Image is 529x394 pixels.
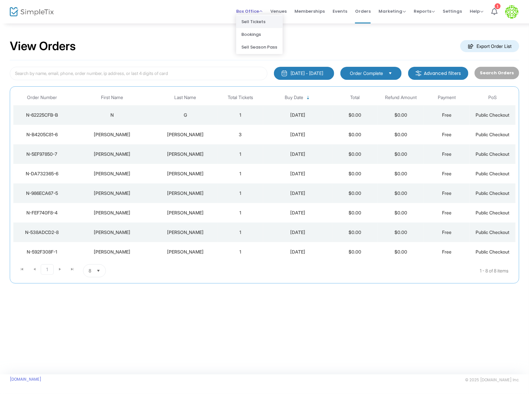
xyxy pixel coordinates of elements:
div: Nicolas [72,210,151,216]
span: Public Checkout [476,112,510,118]
span: Reports [414,8,435,14]
td: 1 [218,164,264,183]
button: Select [94,265,103,277]
td: $0.00 [332,203,378,223]
span: Venues [270,3,287,20]
div: Nicolas [72,131,151,138]
td: 3 [218,125,264,144]
div: N-62225CFB-B [15,112,69,118]
td: $0.00 [378,242,424,262]
td: $0.00 [378,164,424,183]
div: N-5EF97850-7 [15,151,69,157]
m-button: Export Order List [460,40,519,52]
span: Free [442,190,451,196]
div: Gutierrez [155,131,216,138]
span: Public Checkout [476,151,510,157]
button: Select [386,70,395,77]
div: Nicolas [72,229,151,236]
span: Public Checkout [476,190,510,196]
span: First Name [101,95,123,100]
span: Order Number [27,95,57,100]
td: 1 [218,105,264,125]
span: Public Checkout [476,132,510,137]
span: Sortable [306,95,311,100]
span: Free [442,112,451,118]
span: Buy Date [285,95,303,100]
m-button: Advanced filters [408,67,468,80]
span: Public Checkout [476,210,510,215]
th: Total Tickets [218,90,264,105]
div: 8/14/2025 [265,151,330,157]
td: $0.00 [378,183,424,203]
div: Nicolas [72,249,151,255]
div: Gutierrez [155,151,216,157]
div: N-FEF740F8-4 [15,210,69,216]
td: $0.00 [332,183,378,203]
div: Nicolas [72,190,151,197]
li: Sell Tickets [236,15,283,28]
div: Gutierrez [155,229,216,236]
span: Free [442,171,451,176]
div: 8/12/2025 [265,210,330,216]
div: Gutierrez [155,190,216,197]
span: Memberships [294,3,325,20]
img: filter [415,70,422,77]
td: 1 [218,183,264,203]
td: $0.00 [378,125,424,144]
span: Free [442,249,451,255]
span: Payment [438,95,456,100]
div: 8/9/2025 [265,229,330,236]
div: Gutierrez [155,170,216,177]
div: 8/16/2025 [265,112,330,118]
div: N-DA732365-6 [15,170,69,177]
button: [DATE] - [DATE] [274,67,334,80]
span: Orders [355,3,371,20]
div: 8/14/2025 [265,131,330,138]
div: N [72,112,151,118]
td: $0.00 [332,105,378,125]
th: Total [332,90,378,105]
td: $0.00 [378,223,424,242]
li: Bookings [236,28,283,41]
img: monthly [281,70,288,77]
div: 1 [495,3,501,9]
td: $0.00 [378,105,424,125]
td: $0.00 [332,125,378,144]
td: 1 [218,242,264,262]
span: Order Complete [350,70,383,77]
h2: View Orders [10,39,76,53]
td: 1 [218,223,264,242]
div: [DATE] - [DATE] [291,70,323,77]
div: N-B4205C81-6 [15,131,69,138]
div: Gutierrez [155,249,216,255]
td: $0.00 [332,164,378,183]
li: Sell Season Pass [236,41,283,53]
td: $0.00 [332,223,378,242]
span: Settings [443,3,462,20]
span: Free [442,151,451,157]
span: Help [470,8,483,14]
span: © 2025 [DOMAIN_NAME] Inc. [465,377,519,383]
td: 1 [218,203,264,223]
td: $0.00 [378,144,424,164]
th: Refund Amount [378,90,424,105]
div: N-592F308F-1 [15,249,69,255]
span: Marketing [379,8,406,14]
a: [DOMAIN_NAME] [10,377,41,382]
span: Public Checkout [476,249,510,255]
span: Page 1 [41,264,54,275]
div: Nicolas [72,151,151,157]
div: 8/12/2025 [265,170,330,177]
td: $0.00 [378,203,424,223]
span: Free [442,132,451,137]
span: Events [333,3,347,20]
td: $0.00 [332,144,378,164]
span: Free [442,229,451,235]
td: $0.00 [332,242,378,262]
div: 8/5/2025 [265,249,330,255]
div: Gutierrez [155,210,216,216]
span: Last Name [175,95,196,100]
div: Data table [13,90,516,262]
span: Public Checkout [476,171,510,176]
span: 8 [89,268,91,274]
